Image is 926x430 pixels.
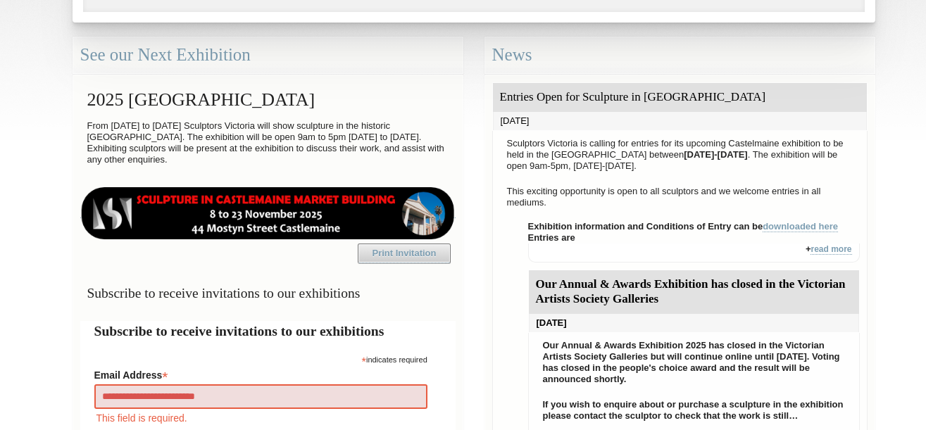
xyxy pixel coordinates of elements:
[94,410,427,426] div: This field is required.
[536,336,852,388] p: Our Annual & Awards Exhibition 2025 has closed in the Victorian Artists Society Galleries but wil...
[94,365,427,382] label: Email Address
[684,149,748,160] strong: [DATE]-[DATE]
[80,82,456,117] h2: 2025 [GEOGRAPHIC_DATA]
[529,270,859,314] div: Our Annual & Awards Exhibition has closed in the Victorian Artists Society Galleries
[80,279,456,307] h3: Subscribe to receive invitations to our exhibitions
[80,187,456,239] img: castlemaine-ldrbd25v2.png
[536,396,852,425] p: If you wish to enquire about or purchase a sculpture in the exhibition please contact the sculpto...
[493,83,867,112] div: Entries Open for Sculpture in [GEOGRAPHIC_DATA]
[73,37,463,74] div: See our Next Exhibition
[493,112,867,130] div: [DATE]
[94,321,442,341] h2: Subscribe to receive invitations to our exhibitions
[484,37,875,74] div: News
[358,244,451,263] a: Print Invitation
[528,221,839,232] strong: Exhibition information and Conditions of Entry can be
[500,182,860,212] p: This exciting opportunity is open to all sculptors and we welcome entries in all mediums.
[94,352,427,365] div: indicates required
[811,244,851,255] a: read more
[80,117,456,169] p: From [DATE] to [DATE] Sculptors Victoria will show sculpture in the historic [GEOGRAPHIC_DATA]. T...
[529,314,859,332] div: [DATE]
[763,221,838,232] a: downloaded here
[528,244,860,263] div: +
[500,134,860,175] p: Sculptors Victoria is calling for entries for its upcoming Castelmaine exhibition to be held in t...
